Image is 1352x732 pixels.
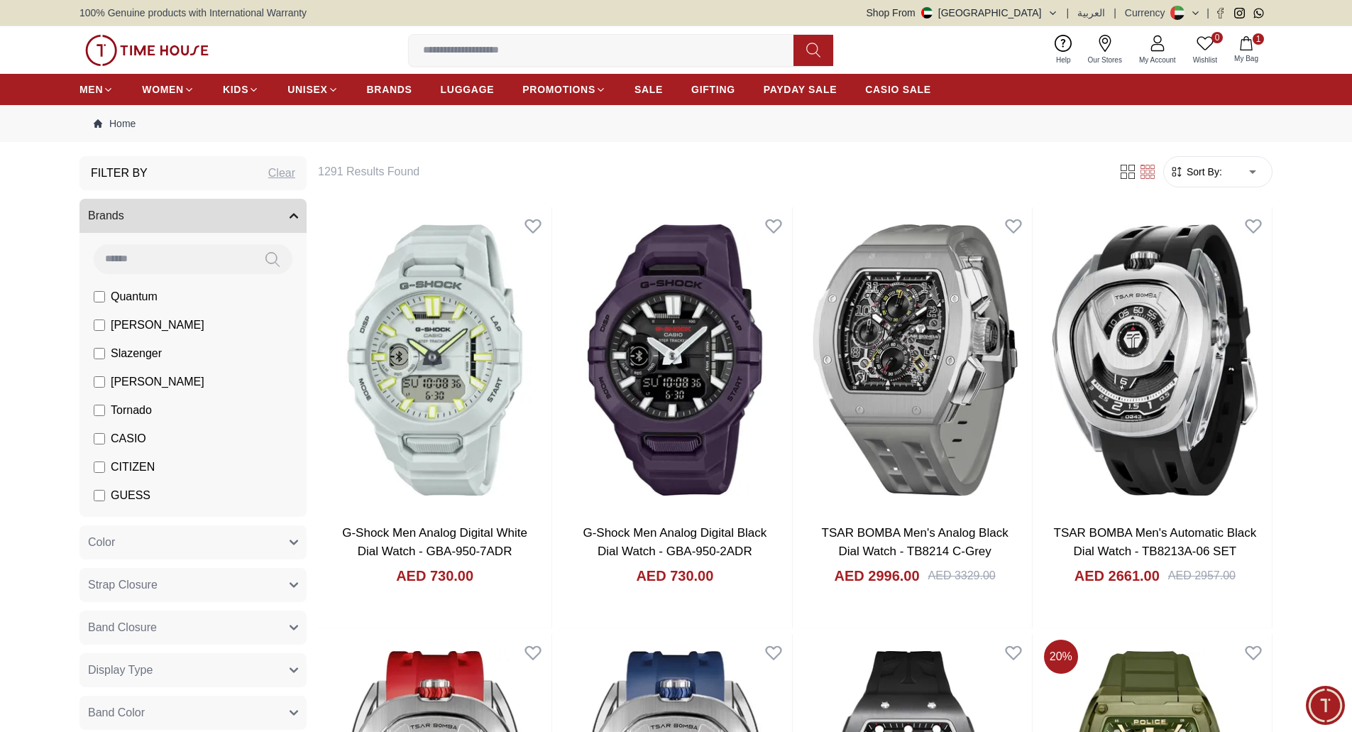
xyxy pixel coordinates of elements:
span: 100% Genuine products with International Warranty [79,6,307,20]
img: TSAR BOMBA Men's Analog Black Dial Watch - TB8214 C-Grey [798,207,1032,513]
a: Home [94,116,136,131]
a: CASIO SALE [865,77,931,102]
a: G-Shock Men Analog Digital White Dial Watch - GBA-950-7ADR [318,207,551,513]
h3: Filter By [91,165,148,182]
span: My Account [1133,55,1182,65]
div: Clear [268,165,295,182]
span: SALE [634,82,663,97]
span: Brands [88,207,124,224]
span: PAYDAY SALE [764,82,837,97]
input: Quantum [94,291,105,302]
input: [PERSON_NAME] [94,319,105,331]
h4: AED 730.00 [396,566,473,586]
span: Band Color [88,704,145,721]
h6: 1291 Results Found [318,163,1101,180]
a: 0Wishlist [1185,32,1226,68]
span: | [1114,6,1116,20]
button: Strap Closure [79,568,307,602]
nav: Breadcrumb [79,105,1273,142]
span: Color [88,534,115,551]
a: KIDS [223,77,259,102]
span: UNISEX [287,82,327,97]
button: Shop From[GEOGRAPHIC_DATA] [867,6,1058,20]
span: BRANDS [367,82,412,97]
input: CASIO [94,433,105,444]
span: 0 [1211,32,1223,43]
span: Our Stores [1082,55,1128,65]
span: Quantum [111,288,158,305]
span: [PERSON_NAME] [111,373,204,390]
span: | [1207,6,1209,20]
a: Help [1048,32,1079,68]
h4: AED 2661.00 [1075,566,1160,586]
a: Whatsapp [1253,8,1264,18]
a: GIFTING [691,77,735,102]
span: [PERSON_NAME] [111,317,204,334]
span: Sort By: [1184,165,1222,179]
a: Facebook [1215,8,1226,18]
a: BRANDS [367,77,412,102]
img: TSAR BOMBA Men's Automatic Black Dial Watch - TB8213A-06 SET [1038,207,1272,513]
a: G-Shock Men Analog Digital Black Dial Watch - GBA-950-2ADR [583,526,766,558]
input: [PERSON_NAME] [94,376,105,388]
span: MEN [79,82,103,97]
span: WOMEN [142,82,184,97]
button: العربية [1077,6,1105,20]
span: KIDS [223,82,248,97]
a: TSAR BOMBA Men's Analog Black Dial Watch - TB8214 C-Grey [822,526,1008,558]
span: CITIZEN [111,459,155,476]
a: Our Stores [1079,32,1131,68]
h4: AED 2996.00 [834,566,919,586]
input: Tornado [94,405,105,416]
span: GIFTING [691,82,735,97]
span: | [1067,6,1070,20]
span: Wishlist [1187,55,1223,65]
span: Band Closure [88,619,157,636]
img: G-Shock Men Analog Digital Black Dial Watch - GBA-950-2ADR [558,207,791,513]
input: Slazenger [94,348,105,359]
span: LUGGAGE [441,82,495,97]
span: Display Type [88,662,153,679]
div: AED 3329.00 [928,567,996,584]
div: Currency [1125,6,1171,20]
a: SALE [634,77,663,102]
button: Band Color [79,696,307,730]
a: WOMEN [142,77,194,102]
button: 1My Bag [1226,33,1267,67]
span: Tornado [111,402,152,419]
a: Instagram [1234,8,1245,18]
button: Band Closure [79,611,307,645]
a: LUGGAGE [441,77,495,102]
button: Display Type [79,653,307,687]
span: PROMOTIONS [522,82,595,97]
a: MEN [79,77,114,102]
img: ... [85,35,209,66]
button: Brands [79,199,307,233]
span: 1 [1253,33,1264,45]
a: PAYDAY SALE [764,77,837,102]
input: CITIZEN [94,461,105,473]
a: G-Shock Men Analog Digital White Dial Watch - GBA-950-7ADR [342,526,527,558]
span: Help [1050,55,1077,65]
span: CASIO [111,430,146,447]
span: Slazenger [111,345,162,362]
span: Strap Closure [88,577,158,594]
span: CASIO SALE [865,82,931,97]
a: PROMOTIONS [522,77,606,102]
span: GUESS [111,487,150,504]
a: TSAR BOMBA Men's Automatic Black Dial Watch - TB8213A-06 SET [1054,526,1257,558]
a: UNISEX [287,77,338,102]
img: United Arab Emirates [921,7,933,18]
span: 20 % [1044,640,1078,674]
div: Chat Widget [1306,686,1345,725]
span: ORIENT [111,515,153,532]
button: Color [79,525,307,559]
button: Sort By: [1170,165,1222,179]
span: My Bag [1229,53,1264,64]
input: GUESS [94,490,105,501]
h4: AED 730.00 [636,566,713,586]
